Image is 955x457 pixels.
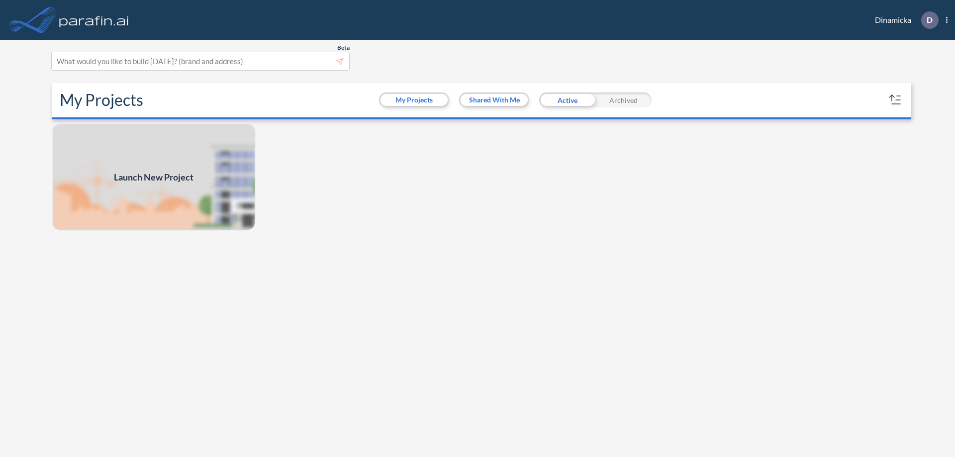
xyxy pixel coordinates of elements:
[595,92,652,107] div: Archived
[860,11,948,29] div: Dinamicka
[337,44,350,52] span: Beta
[114,171,193,184] span: Launch New Project
[57,10,131,30] img: logo
[461,94,528,106] button: Shared With Me
[539,92,595,107] div: Active
[381,94,448,106] button: My Projects
[887,92,903,108] button: sort
[52,123,256,231] a: Launch New Project
[60,91,143,109] h2: My Projects
[927,15,933,24] p: D
[52,123,256,231] img: add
